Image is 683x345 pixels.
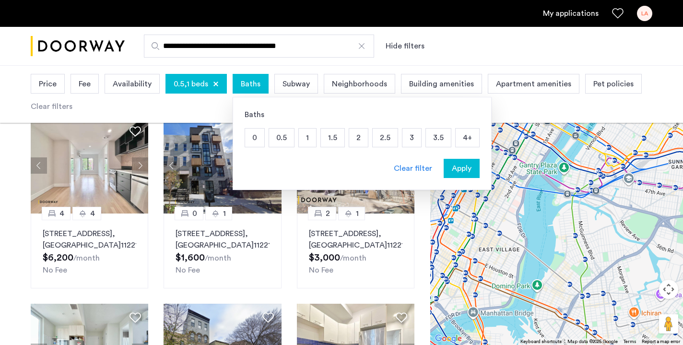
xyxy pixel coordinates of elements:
p: 3.5 [426,129,451,147]
span: Neighborhoods [332,78,387,90]
p: 0 [245,129,264,147]
a: My application [543,8,599,19]
span: Baths [241,78,260,90]
div: Baths [245,109,480,120]
input: Apartment Search [144,35,374,58]
p: 1 [299,129,316,147]
p: 0.5 [269,129,294,147]
p: 2.5 [373,129,398,147]
a: Cazamio logo [31,28,125,64]
p: 2 [349,129,368,147]
div: Clear filter [394,163,432,174]
span: Building amenities [409,78,474,90]
p: 1.5 [321,129,344,147]
span: 0.5,1 beds [174,78,208,90]
span: Subway [283,78,310,90]
span: Price [39,78,57,90]
button: button [444,159,480,178]
span: Apartment amenities [496,78,571,90]
a: Favorites [612,8,624,19]
span: Pet policies [593,78,634,90]
span: Apply [452,163,471,174]
button: Show or hide filters [386,40,424,52]
div: Clear filters [31,101,72,112]
span: Availability [113,78,152,90]
p: 4+ [456,129,479,147]
img: logo [31,28,125,64]
span: Fee [79,78,91,90]
p: 3 [402,129,421,147]
div: LA [637,6,652,21]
